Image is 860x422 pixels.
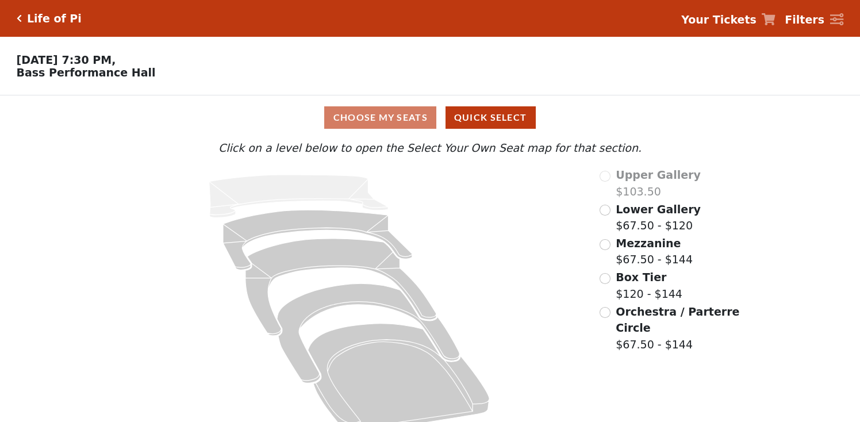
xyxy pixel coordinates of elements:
[616,235,693,268] label: $67.50 - $144
[616,201,701,234] label: $67.50 - $120
[616,168,701,181] span: Upper Gallery
[27,12,82,25] h5: Life of Pi
[681,13,757,26] strong: Your Tickets
[616,167,701,200] label: $103.50
[616,304,741,353] label: $67.50 - $144
[223,210,412,270] path: Lower Gallery - Seats Available: 128
[446,106,536,129] button: Quick Select
[616,237,681,250] span: Mezzanine
[616,271,666,283] span: Box Tier
[785,13,824,26] strong: Filters
[681,11,775,28] a: Your Tickets
[785,11,843,28] a: Filters
[616,203,701,216] span: Lower Gallery
[116,140,744,156] p: Click on a level below to open the Select Your Own Seat map for that section.
[209,175,388,218] path: Upper Gallery - Seats Available: 0
[616,269,682,302] label: $120 - $144
[17,14,22,22] a: Click here to go back to filters
[616,305,739,335] span: Orchestra / Parterre Circle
